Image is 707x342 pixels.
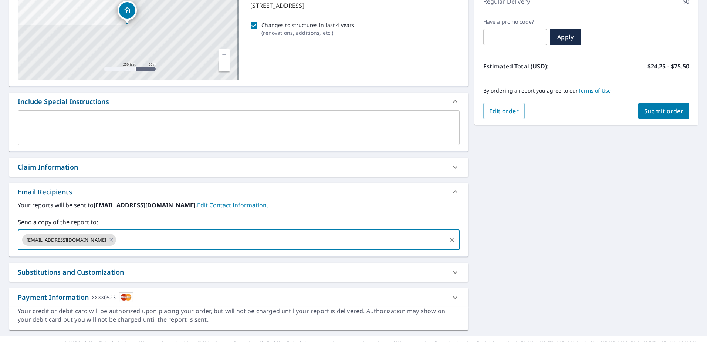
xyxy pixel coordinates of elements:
div: Payment InformationXXXX0523cardImage [9,288,468,307]
div: Email Recipients [18,187,72,197]
label: Send a copy of the report to: [18,218,460,227]
a: Current Level 17, Zoom Out [219,60,230,71]
p: Estimated Total (USD): [483,62,586,71]
div: Your credit or debit card will be authorized upon placing your order, but will not be charged unt... [18,307,460,324]
div: Claim Information [18,162,78,172]
div: Email Recipients [9,183,468,201]
div: Claim Information [9,158,468,177]
span: Edit order [489,107,519,115]
b: [EMAIL_ADDRESS][DOMAIN_NAME]. [94,201,197,209]
label: Have a promo code? [483,19,547,25]
p: $24.25 - $75.50 [647,62,689,71]
p: By ordering a report you agree to our [483,87,689,94]
span: Apply [556,33,575,41]
p: ( renovations, additions, etc. ) [261,29,354,37]
button: Edit order [483,103,525,119]
div: Substitutions and Customization [9,263,468,282]
a: Terms of Use [578,87,611,94]
div: Substitutions and Customization [18,267,124,277]
a: Current Level 17, Zoom In [219,49,230,60]
p: Changes to structures in last 4 years [261,21,354,29]
span: Submit order [644,107,684,115]
div: Dropped pin, building 1, Residential property, 7741 Harcourt Springs Dr Indianapolis, IN 46260 [118,1,137,24]
button: Submit order [638,103,690,119]
div: [EMAIL_ADDRESS][DOMAIN_NAME] [22,234,116,246]
span: [EMAIL_ADDRESS][DOMAIN_NAME] [22,237,111,244]
div: Payment Information [18,292,133,302]
button: Clear [447,235,457,245]
div: Include Special Instructions [18,97,109,107]
label: Your reports will be sent to [18,201,460,209]
a: EditContactInfo [197,201,268,209]
div: Include Special Instructions [9,93,468,110]
div: XXXX0523 [92,292,116,302]
p: [STREET_ADDRESS] [250,1,456,10]
button: Apply [550,29,581,45]
img: cardImage [119,292,133,302]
